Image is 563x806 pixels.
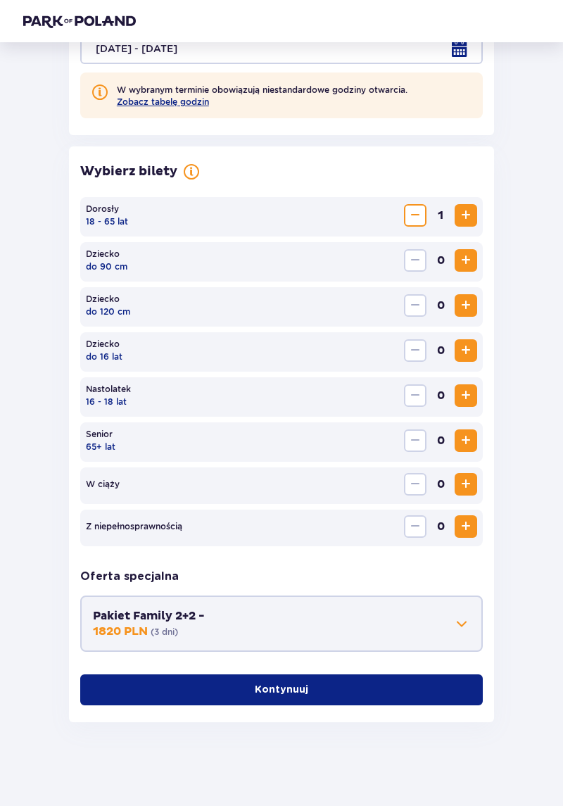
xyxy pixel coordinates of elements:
button: Zmniejsz [404,294,426,317]
button: Zwiększ [455,294,477,317]
button: Zwiększ [455,339,477,362]
p: 16 - 18 lat [86,396,127,408]
button: Zmniejsz [404,249,426,272]
span: 0 [429,249,452,272]
button: Zmniejsz [404,473,426,496]
button: Pakiet Family 2+2 -1820 PLN(3 dni) [93,608,470,639]
button: Zmniejsz [404,339,426,362]
p: 1820 PLN [93,624,148,639]
p: Dziecko [86,293,120,306]
span: 0 [429,429,452,452]
button: Zmniejsz [404,384,426,407]
p: Kontynuuj [255,683,308,697]
p: Z niepełno­sprawnością [86,520,182,533]
p: 18 - 65 lat [86,215,128,228]
p: Dziecko [86,338,120,351]
button: Zmniejsz [404,204,426,227]
span: 0 [429,294,452,317]
p: ( 3 dni ) [151,626,178,638]
p: W ciąży [86,478,120,491]
p: 65+ lat [86,441,115,453]
span: 0 [429,473,452,496]
p: W wybranym terminie obowiązują niestandardowe godziny otwarcia. [117,84,407,107]
button: Zwiększ [455,429,477,452]
p: Nastolatek [86,383,131,396]
button: Zwiększ [455,515,477,538]
p: Pakiet Family 2+2 - [93,608,205,624]
img: Park of Poland logo [23,14,136,28]
button: Kontynuuj [80,674,483,705]
h3: Oferta specjalna [80,569,179,584]
p: do 16 lat [86,351,122,363]
button: Zobacz tabelę godzin [117,96,209,107]
button: Zwiększ [455,249,477,272]
h2: Wybierz bilety [80,163,177,180]
span: 0 [429,384,452,407]
p: do 120 cm [86,306,130,318]
button: Zwiększ [455,473,477,496]
span: 1 [429,204,452,227]
p: Senior [86,428,113,441]
p: Dorosły [86,203,119,215]
button: Zmniejsz [404,429,426,452]
p: do 90 cm [86,260,127,273]
p: Dziecko [86,248,120,260]
button: Zwiększ [455,384,477,407]
button: Zwiększ [455,204,477,227]
span: 0 [429,339,452,362]
button: Zmniejsz [404,515,426,538]
span: 0 [429,515,452,538]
